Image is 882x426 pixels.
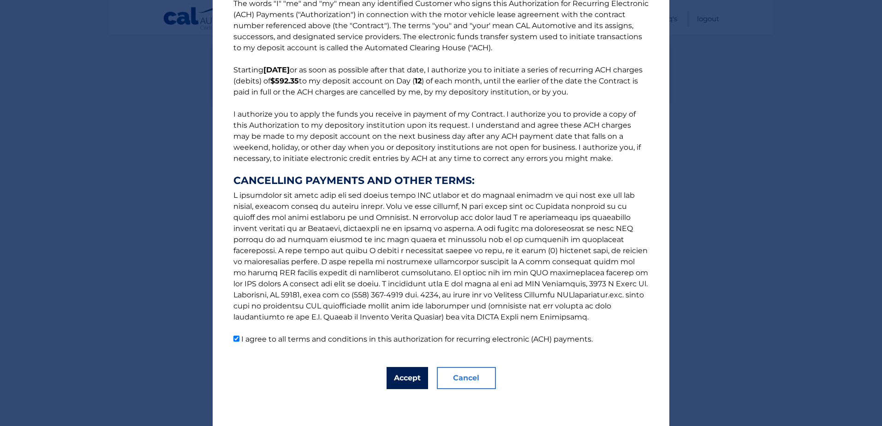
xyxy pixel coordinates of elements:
b: $592.35 [270,77,299,85]
b: 12 [415,77,422,85]
label: I agree to all terms and conditions in this authorization for recurring electronic (ACH) payments. [241,335,593,343]
button: Cancel [437,367,496,389]
button: Accept [387,367,428,389]
b: [DATE] [263,65,290,74]
strong: CANCELLING PAYMENTS AND OTHER TERMS: [233,175,649,186]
